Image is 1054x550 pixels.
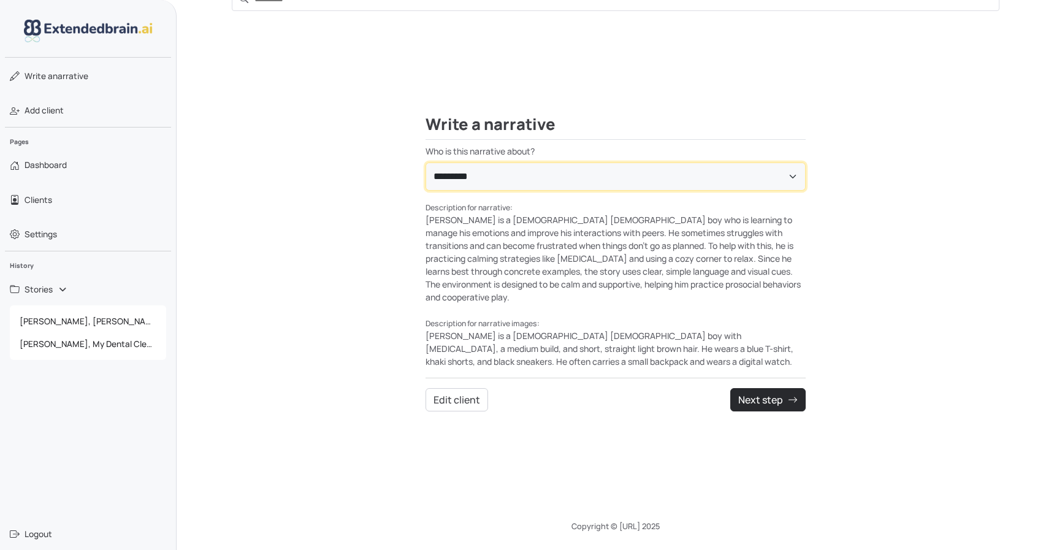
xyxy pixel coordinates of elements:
span: Write a [25,71,53,82]
h2: Write a narrative [426,115,806,140]
small: Description for narrative: [426,202,513,213]
a: [PERSON_NAME], [PERSON_NAME]'s Haircut Adventure [10,310,166,332]
span: narrative [25,70,88,82]
span: Copyright © [URL] 2025 [571,521,660,532]
span: Dashboard [25,159,67,171]
span: Add client [25,104,64,116]
span: [PERSON_NAME], [PERSON_NAME]'s Haircut Adventure [15,310,161,332]
div: [PERSON_NAME] is a [DEMOGRAPHIC_DATA] [DEMOGRAPHIC_DATA] boy with [MEDICAL_DATA], a medium build,... [426,316,806,368]
span: Settings [25,228,57,240]
img: logo [24,20,153,42]
div: [PERSON_NAME] is a [DEMOGRAPHIC_DATA] [DEMOGRAPHIC_DATA] boy who is learning to manage his emotio... [426,201,806,304]
span: Clients [25,194,52,206]
label: Who is this narrative about? [426,145,806,158]
span: Stories [25,283,53,296]
button: Edit client [426,388,488,411]
small: Description for narrative images: [426,318,540,329]
span: [PERSON_NAME], My Dental Cleaning Adventure [15,333,161,355]
span: Logout [25,528,52,540]
button: Next step [730,388,806,411]
a: [PERSON_NAME], My Dental Cleaning Adventure [10,333,166,355]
